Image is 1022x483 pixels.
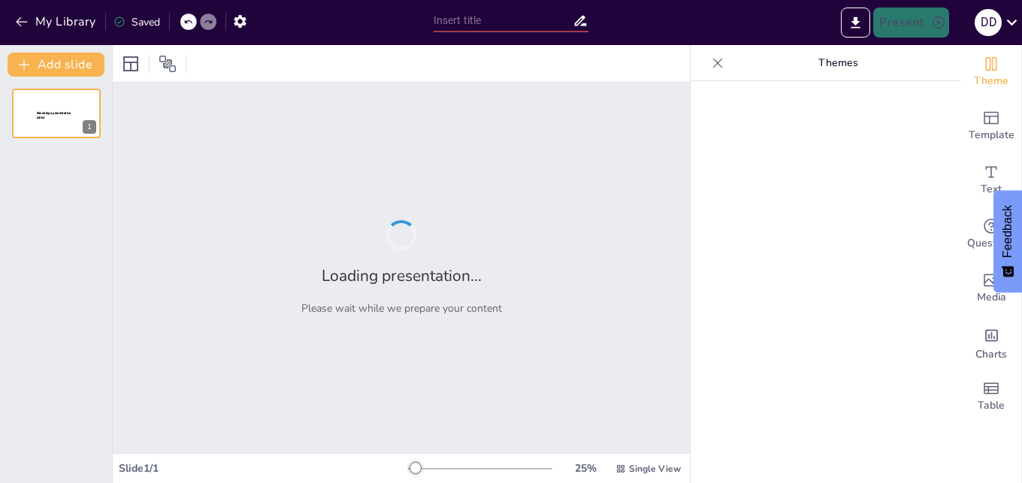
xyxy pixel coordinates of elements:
span: Feedback [1001,205,1014,258]
span: Table [978,397,1005,414]
span: Questions [967,235,1016,252]
button: My Library [11,10,102,34]
button: Present [873,8,948,38]
h2: Loading presentation... [322,265,482,286]
div: Add text boxes [961,153,1021,207]
div: 1 [12,89,101,138]
button: D D [975,8,1002,38]
div: Layout [119,52,143,76]
span: Template [969,127,1014,143]
button: Add slide [8,53,104,77]
span: Charts [975,346,1007,363]
span: Media [977,289,1006,306]
button: Feedback - Show survey [993,190,1022,292]
div: Get real-time input from your audience [961,207,1021,261]
div: Add images, graphics, shapes or video [961,261,1021,315]
div: Saved [113,15,160,29]
div: D D [975,9,1002,36]
span: Single View [629,463,681,475]
div: Add a table [961,370,1021,424]
p: Themes [730,45,946,81]
div: 1 [83,120,96,134]
span: Text [981,181,1002,198]
div: Change the overall theme [961,45,1021,99]
div: Add ready made slides [961,99,1021,153]
span: Sendsteps presentation editor [37,111,71,119]
button: Export to PowerPoint [841,8,870,38]
div: 25 % [567,461,603,475]
div: Slide 1 / 1 [119,461,408,475]
div: Add charts and graphs [961,315,1021,370]
span: Theme [974,73,1008,89]
span: Position [159,55,177,73]
input: Insert title [434,10,573,32]
p: Please wait while we prepare your content [301,301,502,315]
